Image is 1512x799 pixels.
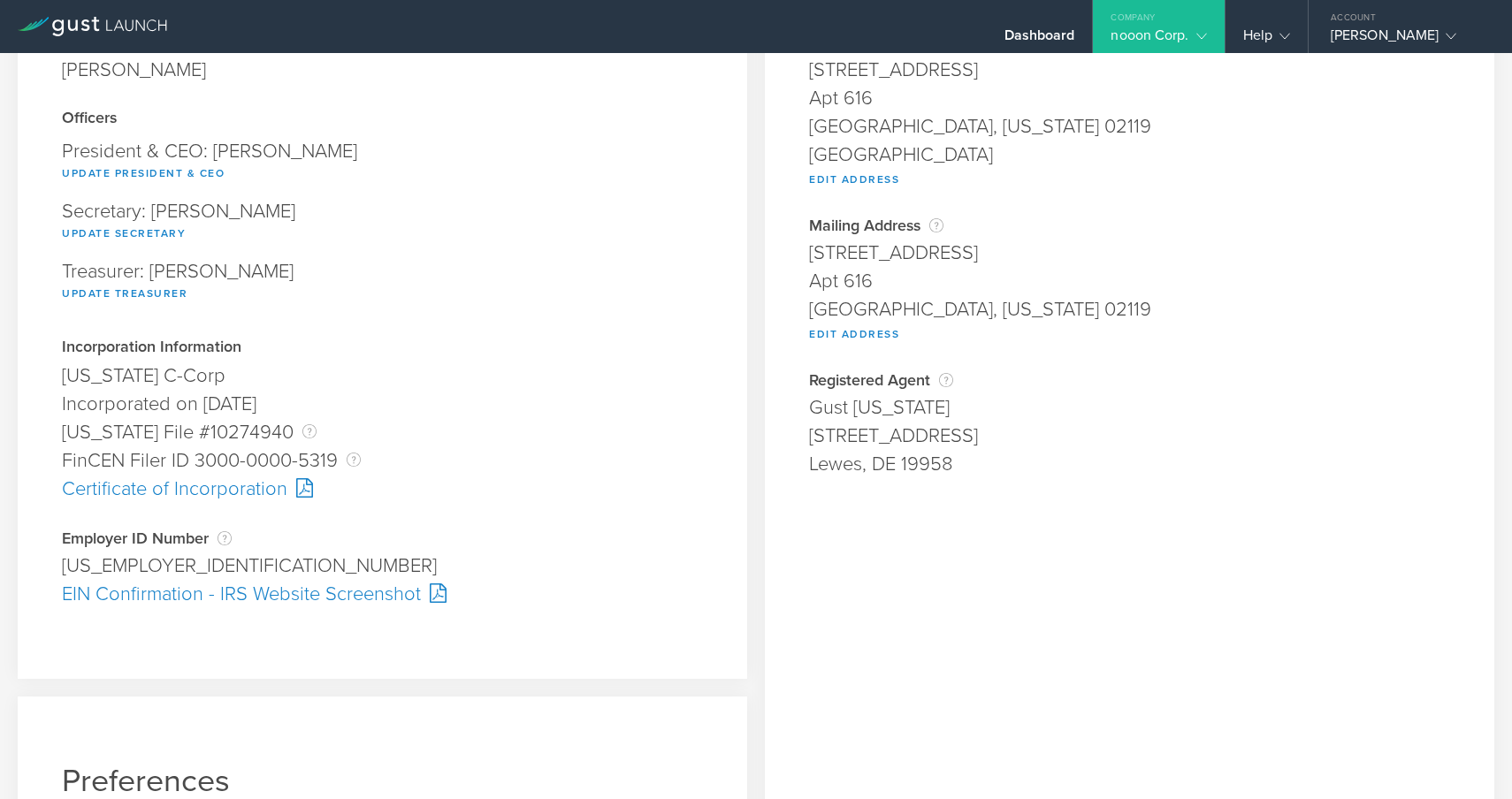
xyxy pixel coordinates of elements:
div: Apt 616 [809,267,1450,295]
div: EIN Confirmation - IRS Website Screenshot [62,580,703,608]
div: [STREET_ADDRESS] [809,239,1450,267]
div: Dashboard [1004,27,1075,53]
div: Officers [62,110,703,128]
div: President & CEO: [PERSON_NAME] [62,133,703,193]
div: [US_STATE] C-Corp [62,361,703,390]
div: Help [1243,27,1290,53]
div: Incorporated on [DATE] [62,390,703,418]
button: Edit Address [809,323,899,345]
button: Edit Address [809,169,899,190]
button: Update President & CEO [62,163,225,184]
div: [PERSON_NAME] [62,56,210,84]
div: [US_EMPLOYER_IDENTIFICATION_NUMBER] [62,552,703,580]
div: Mailing Address [809,217,1450,234]
div: Secretary: [PERSON_NAME] [62,193,703,253]
div: [STREET_ADDRESS] [809,56,1450,84]
div: Lewes, DE 19958 [809,450,1450,478]
div: Gust [US_STATE] [809,393,1450,422]
div: [STREET_ADDRESS] [809,422,1450,450]
div: [GEOGRAPHIC_DATA], [US_STATE] 02119 [809,112,1450,141]
div: Employer ID Number [62,529,703,547]
div: [US_STATE] File #10274940 [62,418,703,446]
div: [GEOGRAPHIC_DATA], [US_STATE] 02119 [809,295,1450,323]
div: Certificate of Incorporation [62,475,703,503]
div: Incorporation Information [62,339,703,357]
button: Update Secretary [62,223,186,244]
div: Treasurer: [PERSON_NAME] [62,253,703,313]
div: Apt 616 [809,84,1450,112]
div: FinCEN Filer ID 3000-0000-5319 [62,446,703,475]
div: Registered Agent [809,371,1450,389]
div: [PERSON_NAME] [1331,27,1481,53]
div: [GEOGRAPHIC_DATA] [809,141,1450,169]
button: Update Treasurer [62,283,187,304]
div: nooon Corp. [1111,27,1206,53]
